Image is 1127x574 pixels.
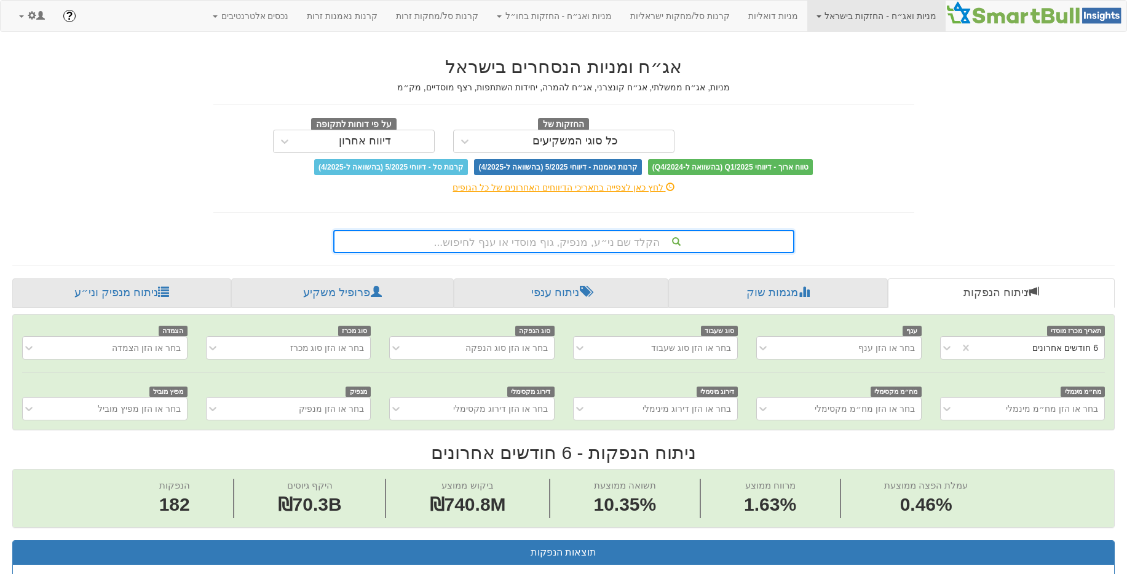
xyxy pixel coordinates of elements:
img: Smartbull [946,1,1126,25]
div: בחר או הזן סוג שעבוד [651,342,731,354]
h2: אג״ח ומניות הנסחרים בישראל [213,57,914,77]
span: 0.46% [884,492,968,518]
span: מרווח ממוצע [745,480,796,490]
span: סוג הנפקה [515,326,555,336]
span: החזקות של [538,118,590,132]
span: ענף [903,326,922,336]
a: ניתוח מנפיק וני״ע [12,278,231,308]
a: קרנות סל/מחקות ישראליות [621,1,739,31]
a: מניות ואג״ח - החזקות בישראל [807,1,946,31]
a: מניות ואג״ח - החזקות בחו״ל [488,1,621,31]
a: מגמות שוק [668,278,888,308]
div: בחר או הזן ענף [858,342,915,354]
span: ? [66,10,73,22]
a: פרופיל משקיע [231,278,454,308]
div: בחר או הזן מח״מ מקסימלי [815,403,915,415]
div: לחץ כאן לצפייה בתאריכי הדיווחים האחרונים של כל הגופים [204,181,923,194]
span: קרנות סל - דיווחי 5/2025 (בהשוואה ל-4/2025) [314,159,468,175]
span: מפיץ מוביל [149,387,188,397]
span: מנפיק [346,387,371,397]
div: בחר או הזן סוג מכרז [290,342,365,354]
div: בחר או הזן דירוג מינימלי [643,403,731,415]
a: קרנות סל/מחקות זרות [387,1,488,31]
span: עמלת הפצה ממוצעת [884,480,968,490]
span: ביקוש ממוצע [441,480,493,490]
a: נכסים אלטרנטיבים [204,1,298,31]
span: הנפקות [159,480,190,490]
div: כל סוגי המשקיעים [532,135,618,147]
a: ניתוח ענפי [454,278,668,308]
span: 1.63% [744,492,796,518]
div: בחר או הזן דירוג מקסימלי [453,403,548,415]
span: מח״מ מקסימלי [871,387,922,397]
span: דירוג מקסימלי [507,387,555,397]
span: הצמדה [159,326,188,336]
span: קרנות נאמנות - דיווחי 5/2025 (בהשוואה ל-4/2025) [474,159,641,175]
div: בחר או הזן מח״מ מינמלי [1006,403,1098,415]
span: סוג מכרז [338,326,371,336]
span: דירוג מינימלי [697,387,738,397]
span: 182 [159,492,190,518]
a: קרנות נאמנות זרות [298,1,387,31]
div: הקלד שם ני״ע, מנפיק, גוף מוסדי או ענף לחיפוש... [334,231,793,252]
h3: תוצאות הנפקות [22,547,1105,558]
span: על פי דוחות לתקופה [311,118,397,132]
div: דיווח אחרון [339,135,391,147]
span: ₪70.3B [278,494,342,514]
div: בחר או הזן הצמדה [112,342,181,354]
a: ניתוח הנפקות [888,278,1115,308]
span: מח״מ מינמלי [1061,387,1105,397]
div: בחר או הזן מפיץ מוביל [98,403,181,415]
h2: ניתוח הנפקות - 6 חודשים אחרונים [12,442,1115,463]
span: טווח ארוך - דיווחי Q1/2025 (בהשוואה ל-Q4/2024) [648,159,813,175]
span: 10.35% [593,492,656,518]
a: מניות דואליות [739,1,807,31]
span: ₪740.8M [430,494,506,514]
a: ? [54,1,85,31]
div: בחר או הזן מנפיק [299,403,364,415]
span: תשואה ממוצעת [594,480,656,490]
span: היקף גיוסים [287,480,333,490]
span: תאריך מכרז מוסדי [1047,326,1105,336]
div: בחר או הזן סוג הנפקה [465,342,548,354]
div: 6 חודשים אחרונים [1032,342,1098,354]
span: סוג שעבוד [701,326,738,336]
h5: מניות, אג״ח ממשלתי, אג״ח קונצרני, אג״ח להמרה, יחידות השתתפות, רצף מוסדיים, מק״מ [213,83,914,92]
